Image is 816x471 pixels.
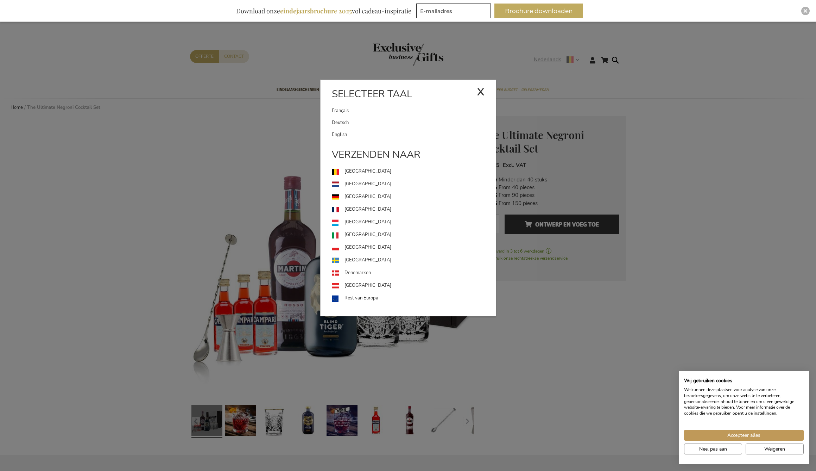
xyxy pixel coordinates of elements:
a: English [332,129,496,141]
a: Français [332,105,477,117]
div: Selecteer taal [321,87,496,105]
a: [GEOGRAPHIC_DATA] [332,178,496,191]
a: [GEOGRAPHIC_DATA] [332,254,496,267]
h2: Wij gebruiken cookies [684,378,804,384]
div: Close [801,7,810,15]
a: Denemarken [332,267,496,279]
button: Accepteer alle cookies [684,430,804,441]
div: x [477,80,485,101]
div: Verzenden naar [321,148,496,165]
a: [GEOGRAPHIC_DATA] [332,191,496,203]
img: Close [803,9,808,13]
a: Deutsch [332,117,496,129]
a: [GEOGRAPHIC_DATA] [332,229,496,241]
a: [GEOGRAPHIC_DATA] [332,279,496,292]
b: eindejaarsbrochure 2025 [280,7,352,15]
button: Pas cookie voorkeuren aan [684,444,742,454]
span: Nee, pas aan [699,445,727,453]
span: Weigeren [764,445,785,453]
a: [GEOGRAPHIC_DATA] [332,241,496,254]
button: Alle cookies weigeren [746,444,804,454]
button: Brochure downloaden [494,4,583,18]
a: Rest van Europa [332,292,496,305]
a: [GEOGRAPHIC_DATA] [332,216,496,229]
input: E-mailadres [416,4,491,18]
a: [GEOGRAPHIC_DATA] [332,203,496,216]
span: Accepteer alles [727,432,760,439]
a: [GEOGRAPHIC_DATA] [332,165,496,178]
div: Download onze vol cadeau-inspiratie [233,4,415,18]
form: marketing offers and promotions [416,4,493,20]
p: We kunnen deze plaatsen voor analyse van onze bezoekersgegevens, om onze website te verbeteren, g... [684,387,804,416]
